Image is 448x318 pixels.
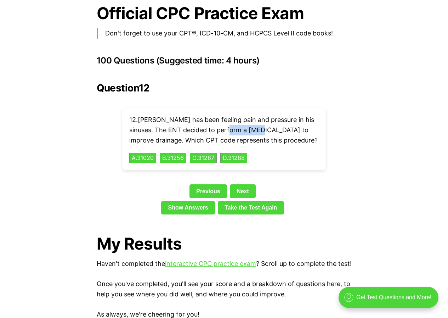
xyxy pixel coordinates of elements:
a: Show Answers [161,201,215,214]
a: Take the Test Again [218,201,284,214]
iframe: portal-trigger [333,283,448,318]
a: Previous [189,184,227,198]
h1: Official CPC Practice Exam [97,4,352,23]
h1: My Results [97,234,352,253]
h2: Question 12 [97,82,352,94]
p: Once you've completed, you'll see your score and a breakdown of questions here, to help you see w... [97,279,352,300]
a: Next [230,184,256,198]
button: D.31288 [220,153,247,163]
button: C.31287 [190,153,217,163]
h3: 100 Questions (Suggested time: 4 hours) [97,56,352,66]
blockquote: Don't forget to use your CPT®, ICD-10-CM, and HCPCS Level II code books! [97,28,352,39]
a: interactive CPC practice exam [165,260,256,267]
button: B.31256 [160,153,186,163]
button: A.31020 [129,153,156,163]
p: 12 . [PERSON_NAME] has been feeling pain and pressure in his sinuses. The ENT decided to perform ... [129,115,319,145]
p: Haven't completed the ? Scroll up to complete the test! [97,259,352,269]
